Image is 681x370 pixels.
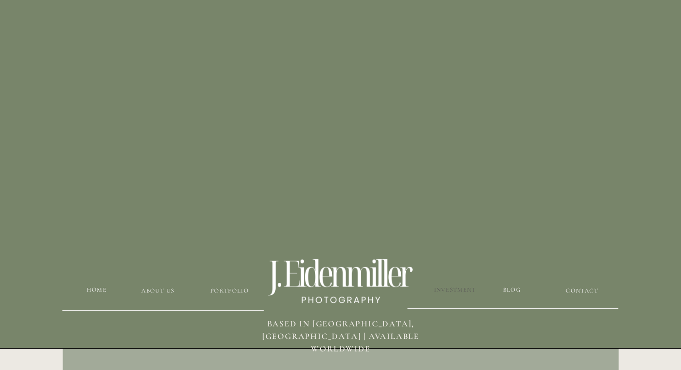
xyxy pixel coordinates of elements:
[474,286,550,294] a: blog
[560,287,604,295] a: CONTACT
[123,287,193,295] a: about us
[82,286,111,294] a: HOME
[433,286,477,294] a: Investment
[202,287,257,295] a: Portfolio
[262,319,419,354] span: BASED in [GEOGRAPHIC_DATA], [GEOGRAPHIC_DATA] | available worldwide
